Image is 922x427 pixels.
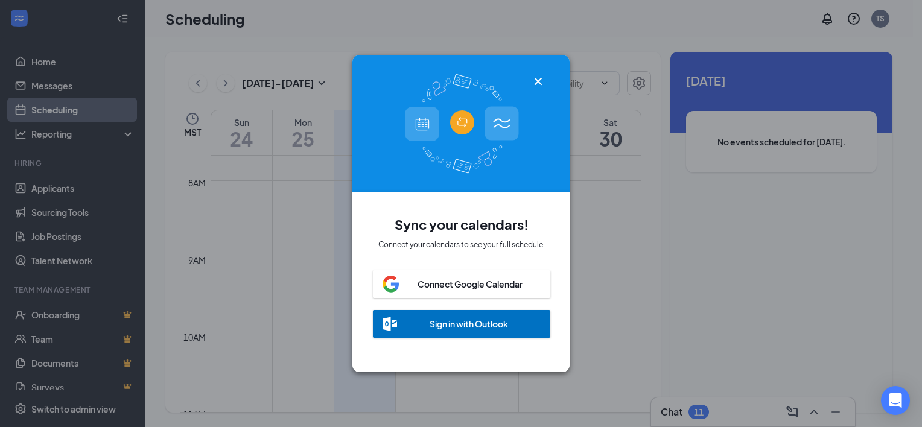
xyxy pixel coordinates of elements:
[378,239,545,250] div: Connect your calendars to see your full schedule.
[395,214,529,235] h1: Sync your calendars!
[881,386,910,415] div: Open Intercom Messenger
[531,74,545,89] svg: Cross
[373,298,550,338] a: outlook-iconSign in with Outlook
[531,74,545,89] button: Close
[383,276,399,293] img: google-icon
[383,317,397,331] img: outlook-icon
[418,278,523,290] div: Connect Google Calendar
[405,74,519,174] img: calendar-integration
[430,318,508,330] div: Sign in with Outlook
[373,264,550,298] a: google-iconConnect Google Calendar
